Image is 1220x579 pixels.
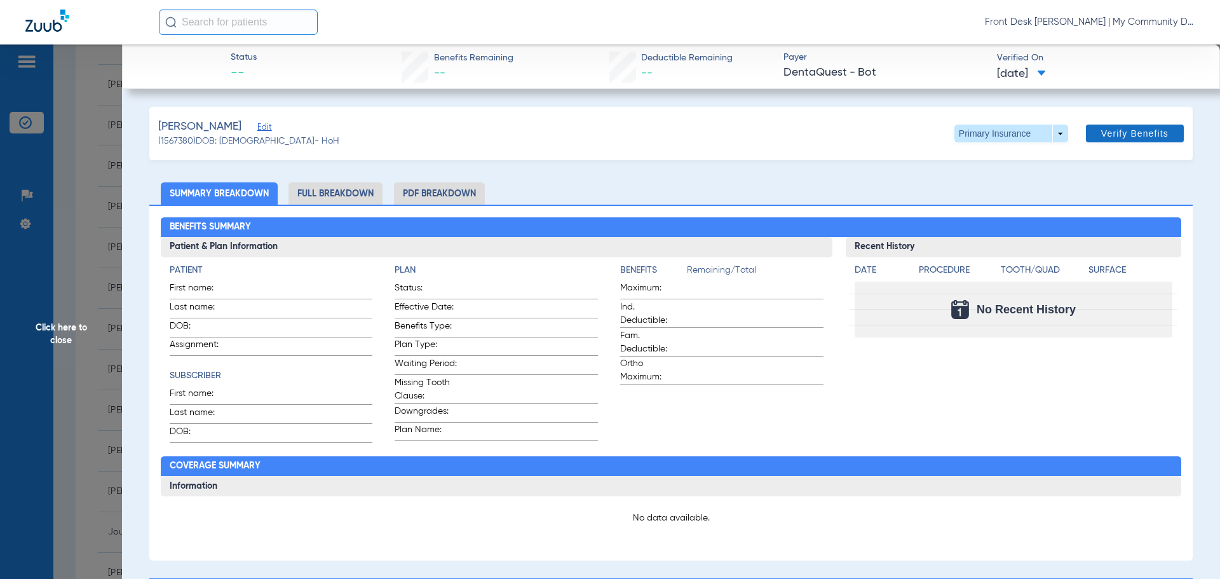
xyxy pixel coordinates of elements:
li: Summary Breakdown [161,182,278,205]
p: No data available. [170,512,1173,524]
span: Front Desk [PERSON_NAME] | My Community Dental Centers [985,16,1195,29]
app-breakdown-title: Benefits [620,264,687,282]
h3: Recent History [846,237,1182,257]
img: Zuub Logo [25,10,69,32]
span: -- [641,67,653,79]
h3: Information [161,476,1182,496]
span: Verify Benefits [1101,128,1169,139]
span: Assignment: [170,338,232,355]
span: Verified On [997,51,1200,65]
h2: Benefits Summary [161,217,1182,238]
app-breakdown-title: Tooth/Quad [1001,264,1085,282]
span: First name: [170,282,232,299]
button: Primary Insurance [954,125,1068,142]
span: DentaQuest - Bot [783,65,986,81]
span: Plan Name: [395,423,457,440]
span: Deductible Remaining [641,51,733,65]
span: Maximum: [620,282,682,299]
h4: Plan [395,264,598,277]
span: Ortho Maximum: [620,357,682,384]
span: Last name: [170,301,232,318]
app-breakdown-title: Surface [1088,264,1172,282]
span: [DATE] [997,66,1046,82]
h2: Coverage Summary [161,456,1182,477]
button: Verify Benefits [1086,125,1184,142]
span: (1567380) DOB: [DEMOGRAPHIC_DATA] - HoH [158,135,339,148]
li: Full Breakdown [288,182,383,205]
h4: Subscriber [170,369,373,383]
span: Remaining/Total [687,264,823,282]
span: [PERSON_NAME] [158,119,241,135]
span: Ind. Deductible: [620,301,682,327]
span: Edit [257,123,269,135]
span: Status: [395,282,457,299]
span: First name: [170,387,232,404]
h4: Date [855,264,908,277]
h4: Procedure [919,264,996,277]
span: Missing Tooth Clause: [395,376,457,403]
span: Payer [783,51,986,64]
span: Plan Type: [395,338,457,355]
span: Last name: [170,406,232,423]
span: -- [231,65,257,83]
img: Search Icon [165,17,177,28]
span: Fam. Deductible: [620,329,682,356]
span: Effective Date: [395,301,457,318]
h3: Patient & Plan Information [161,237,832,257]
iframe: Chat Widget [1156,518,1220,579]
h4: Patient [170,264,373,277]
h4: Benefits [620,264,687,277]
img: Calendar [951,300,969,319]
span: -- [434,67,445,79]
span: No Recent History [977,303,1076,316]
span: Benefits Remaining [434,51,513,65]
h4: Surface [1088,264,1172,277]
app-breakdown-title: Procedure [919,264,996,282]
li: PDF Breakdown [394,182,485,205]
span: Benefits Type: [395,320,457,337]
span: Status [231,51,257,64]
input: Search for patients [159,10,318,35]
span: Waiting Period: [395,357,457,374]
span: DOB: [170,425,232,442]
span: DOB: [170,320,232,337]
app-breakdown-title: Date [855,264,908,282]
h4: Tooth/Quad [1001,264,1085,277]
span: Downgrades: [395,405,457,422]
